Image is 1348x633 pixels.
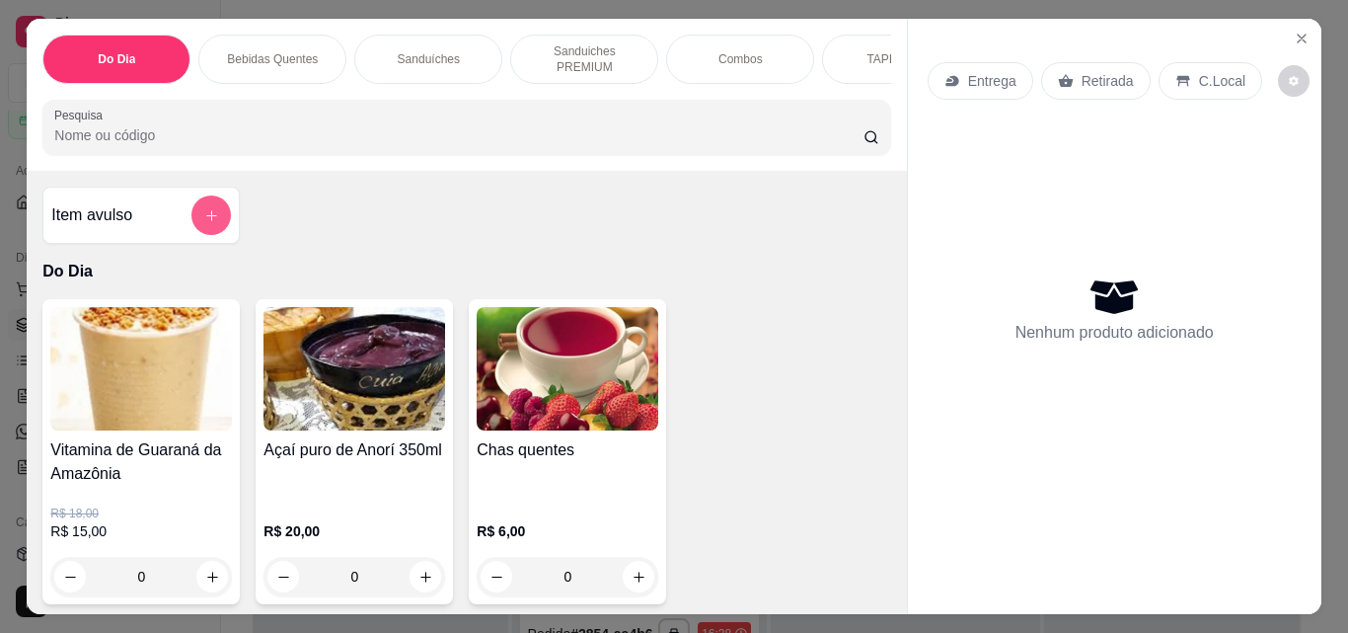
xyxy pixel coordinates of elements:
p: Sanduíches [398,51,460,67]
p: Combos [718,51,763,67]
input: Pesquisa [54,125,863,145]
p: R$ 15,00 [50,521,232,541]
p: Bebidas Quentes [227,51,318,67]
p: Do Dia [42,260,890,283]
button: increase-product-quantity [623,561,654,593]
p: C.Local [1199,71,1245,91]
h4: Vitamina de Guaraná da Amazônia [50,438,232,486]
h4: Item avulso [51,203,132,227]
p: R$ 20,00 [263,521,445,541]
button: add-separate-item [191,196,231,235]
p: Sanduiches PREMIUM [527,43,641,75]
p: Do Dia [98,51,135,67]
button: decrease-product-quantity [481,561,512,593]
button: decrease-product-quantity [54,561,86,593]
h4: Açaí puro de Anorí 350ml [263,438,445,462]
p: Entrega [968,71,1016,91]
h4: Chas quentes [477,438,658,462]
label: Pesquisa [54,107,110,123]
img: product-image [477,307,658,431]
img: product-image [263,307,445,431]
img: product-image [50,307,232,431]
p: R$ 18,00 [50,506,232,521]
button: increase-product-quantity [196,561,228,593]
p: Retirada [1082,71,1134,91]
p: TAPIOCAS [866,51,926,67]
p: Nenhum produto adicionado [1015,321,1214,345]
button: Close [1286,23,1317,54]
button: decrease-product-quantity [1278,65,1310,97]
p: R$ 6,00 [477,521,658,541]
